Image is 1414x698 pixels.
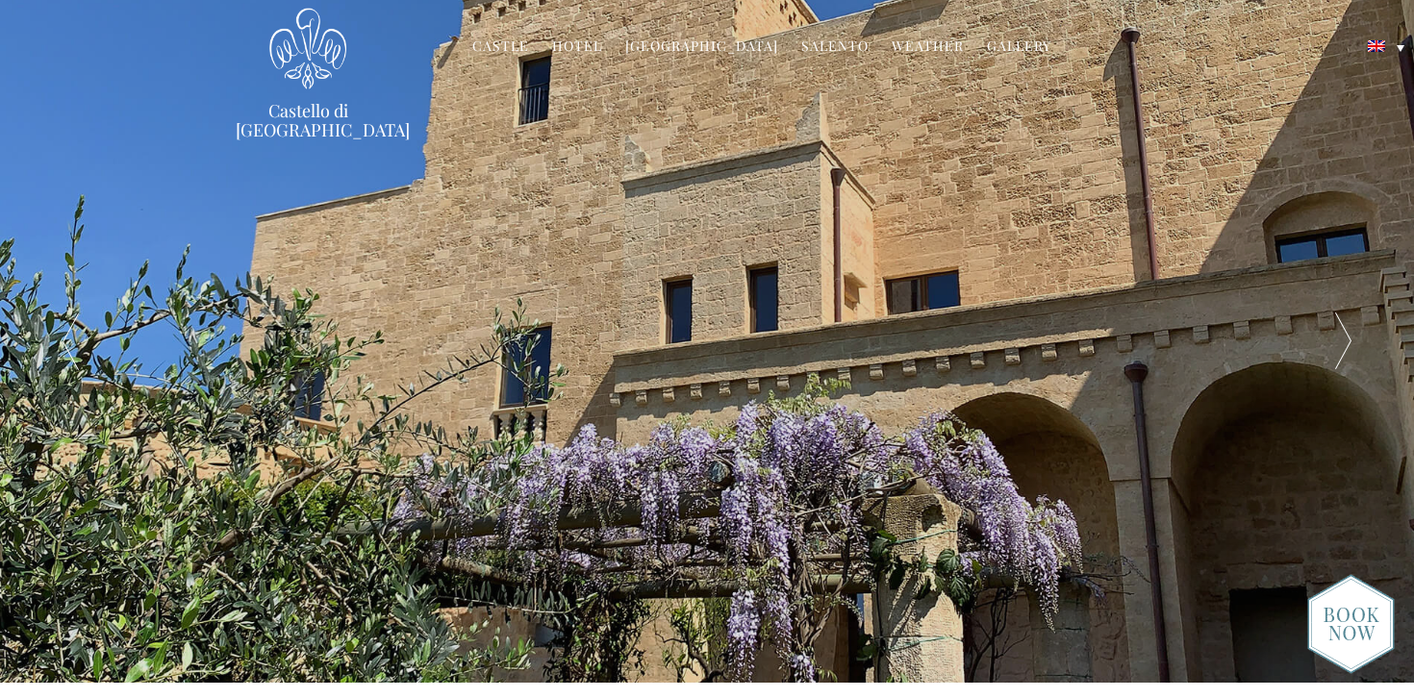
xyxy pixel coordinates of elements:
[892,37,964,59] a: Weather
[269,8,346,89] img: Castello di Ugento
[236,101,380,139] a: Castello di [GEOGRAPHIC_DATA]
[552,37,602,59] a: Hotel
[625,37,778,59] a: [GEOGRAPHIC_DATA]
[1307,574,1395,674] img: new-booknow.png
[987,37,1051,59] a: Gallery
[472,37,529,59] a: Castle
[801,37,869,59] a: Salento
[1368,40,1385,52] img: English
